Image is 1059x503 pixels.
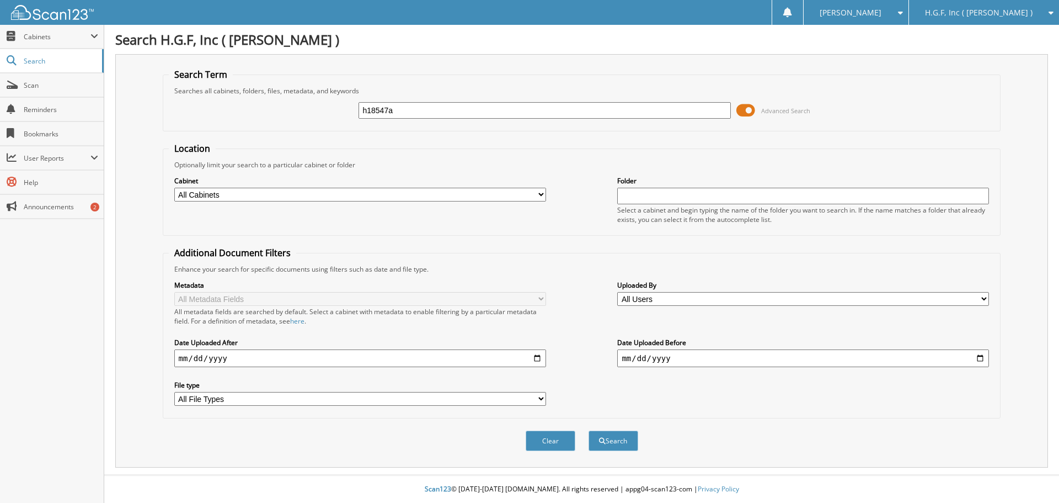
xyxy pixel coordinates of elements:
[169,264,995,274] div: Enhance your search for specific documents using filters such as date and file type.
[425,484,451,494] span: Scan123
[925,9,1033,16] span: H.G.F, Inc ( [PERSON_NAME] )
[169,142,216,155] legend: Location
[169,68,233,81] legend: Search Term
[617,176,989,186] label: Folder
[617,350,989,367] input: end
[24,129,98,139] span: Bookmarks
[104,476,1059,503] div: © [DATE]-[DATE] [DOMAIN_NAME]. All rights reserved | appg04-scan123-com |
[169,160,995,170] div: Optionally limit your search to a particular cabinet or folder
[24,81,98,90] span: Scan
[290,316,304,326] a: here
[174,380,546,390] label: File type
[526,431,575,451] button: Clear
[174,307,546,326] div: All metadata fields are searched by default. Select a cabinet with metadata to enable filtering b...
[169,247,296,259] legend: Additional Document Filters
[24,153,90,163] span: User Reports
[24,56,97,66] span: Search
[820,9,881,16] span: [PERSON_NAME]
[24,178,98,187] span: Help
[169,86,995,96] div: Searches all cabinets, folders, files, metadata, and keywords
[174,338,546,347] label: Date Uploaded After
[617,205,989,224] div: Select a cabinet and begin typing the name of the folder you want to search in. If the name match...
[617,338,989,347] label: Date Uploaded Before
[698,484,739,494] a: Privacy Policy
[11,5,94,20] img: scan123-logo-white.svg
[115,30,1048,49] h1: Search H.G.F, Inc ( [PERSON_NAME] )
[589,431,638,451] button: Search
[24,32,90,41] span: Cabinets
[174,176,546,186] label: Cabinet
[90,203,99,211] div: 2
[24,105,98,114] span: Reminders
[761,107,810,115] span: Advanced Search
[24,202,98,211] span: Announcements
[174,350,546,367] input: start
[174,280,546,290] label: Metadata
[617,280,989,290] label: Uploaded By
